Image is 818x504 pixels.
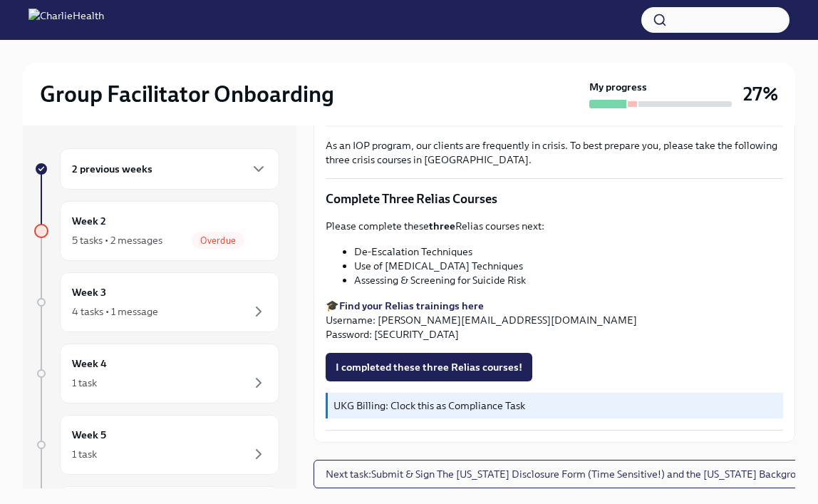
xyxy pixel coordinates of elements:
h3: 27% [743,81,778,107]
a: Week 51 task [34,415,279,475]
h6: Week 4 [72,356,107,371]
h6: Week 2 [72,213,106,229]
li: Assessing & Screening for Suicide Risk [354,273,783,287]
a: Week 41 task [34,344,279,403]
h6: 2 previous weeks [72,161,152,177]
a: Find your Relias trainings here [339,299,484,312]
div: 1 task [72,376,97,390]
a: Week 25 tasks • 2 messagesOverdue [34,201,279,261]
p: UKG Billing: Clock this as Compliance Task [333,398,777,413]
div: 4 tasks • 1 message [72,304,158,319]
h2: Group Facilitator Onboarding [40,80,334,108]
a: Week 34 tasks • 1 message [34,272,279,332]
span: Overdue [192,235,244,246]
li: Use of [MEDICAL_DATA] Techniques [354,259,783,273]
strong: three [429,220,455,232]
h6: Week 3 [72,284,106,300]
div: 1 task [72,447,97,461]
li: De-Escalation Techniques [354,245,783,259]
div: 2 previous weeks [60,148,279,190]
p: Please complete these Relias courses next: [326,219,783,233]
p: 🎓 Username: [PERSON_NAME][EMAIL_ADDRESS][DOMAIN_NAME] Password: [SECURITY_DATA] [326,299,783,341]
p: As an IOP program, our clients are frequently in crisis. To best prepare you, please take the fol... [326,138,783,167]
p: Complete Three Relias Courses [326,190,783,207]
button: I completed these three Relias courses! [326,353,532,381]
h6: Week 5 [72,427,106,443]
img: CharlieHealth [29,9,104,31]
strong: My progress [589,80,647,94]
div: 5 tasks • 2 messages [72,233,162,247]
span: I completed these three Relias courses! [336,360,522,374]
